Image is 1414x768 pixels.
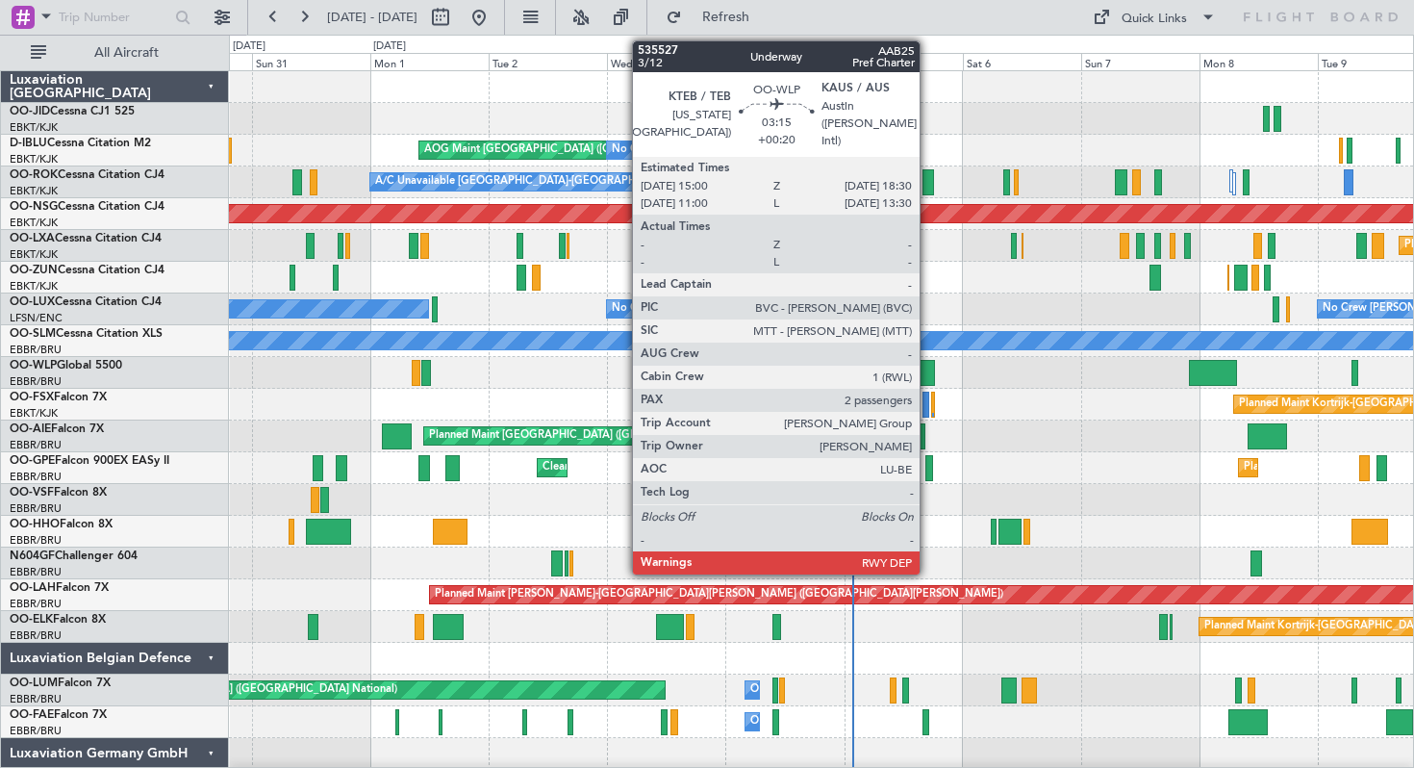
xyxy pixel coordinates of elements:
[424,136,758,165] div: AOG Maint [GEOGRAPHIC_DATA] ([GEOGRAPHIC_DATA] National)
[10,501,62,516] a: EBBR/BRU
[10,184,58,198] a: EBKT/KJK
[10,582,56,594] span: OO-LAH
[607,53,725,70] div: Wed 3
[10,138,47,149] span: D-IBLU
[612,294,843,323] div: No Crew [PERSON_NAME] ([PERSON_NAME])
[10,201,58,213] span: OO-NSG
[10,233,162,244] a: OO-LXACessna Citation CJ4
[10,614,106,626] a: OO-ELKFalcon 8X
[370,53,489,70] div: Mon 1
[10,216,58,230] a: EBKT/KJK
[10,406,58,421] a: EBKT/KJK
[10,279,58,294] a: EBKT/KJK
[657,2,772,33] button: Refresh
[10,423,104,435] a: OO-AIEFalcon 7X
[489,53,607,70] div: Tue 2
[10,392,54,403] span: OO-FSX
[10,533,62,548] a: EBBR/BRU
[252,53,370,70] div: Sun 31
[10,628,62,643] a: EBBR/BRU
[1083,2,1225,33] button: Quick Links
[845,53,963,70] div: Fri 5
[10,487,107,499] a: OO-VSFFalcon 8X
[10,106,135,117] a: OO-JIDCessna CJ1 525
[963,53,1081,70] div: Sat 6
[10,692,62,706] a: EBBR/BRU
[10,423,51,435] span: OO-AIE
[543,453,864,482] div: Cleaning [GEOGRAPHIC_DATA] ([GEOGRAPHIC_DATA] National)
[50,46,203,60] span: All Aircraft
[10,597,62,611] a: EBBR/BRU
[373,38,406,55] div: [DATE]
[10,296,162,308] a: OO-LUXCessna Citation CJ4
[435,580,1003,609] div: Planned Maint [PERSON_NAME]-[GEOGRAPHIC_DATA][PERSON_NAME] ([GEOGRAPHIC_DATA][PERSON_NAME])
[10,265,58,276] span: OO-ZUN
[725,53,844,70] div: Thu 4
[10,724,62,738] a: EBBR/BRU
[10,374,62,389] a: EBBR/BRU
[10,614,53,626] span: OO-ELK
[10,519,60,530] span: OO-HHO
[10,169,164,181] a: OO-ROKCessna Citation CJ4
[10,328,163,340] a: OO-SLMCessna Citation XLS
[10,233,55,244] span: OO-LXA
[10,487,54,499] span: OO-VSF
[233,38,265,55] div: [DATE]
[10,565,62,579] a: EBBR/BRU
[10,550,55,562] span: N604GF
[10,678,111,689] a: OO-LUMFalcon 7X
[10,360,122,371] a: OO-WLPGlobal 5500
[10,152,58,166] a: EBKT/KJK
[1081,53,1199,70] div: Sun 7
[686,11,767,24] span: Refresh
[59,3,169,32] input: Trip Number
[10,392,107,403] a: OO-FSXFalcon 7X
[10,296,55,308] span: OO-LUX
[10,311,63,325] a: LFSN/ENC
[612,136,934,165] div: No Crew [GEOGRAPHIC_DATA] ([GEOGRAPHIC_DATA] National)
[1199,53,1318,70] div: Mon 8
[10,582,109,594] a: OO-LAHFalcon 7X
[10,360,57,371] span: OO-WLP
[10,343,62,357] a: EBBR/BRU
[10,678,58,689] span: OO-LUM
[10,106,50,117] span: OO-JID
[10,455,169,467] a: OO-GPEFalcon 900EX EASy II
[750,676,881,704] div: Owner Melsbroek Air Base
[10,138,151,149] a: D-IBLUCessna Citation M2
[10,265,164,276] a: OO-ZUNCessna Citation CJ4
[21,38,209,68] button: All Aircraft
[10,519,113,530] a: OO-HHOFalcon 8X
[10,470,62,484] a: EBBR/BRU
[327,9,417,26] span: [DATE] - [DATE]
[10,709,54,721] span: OO-FAE
[10,709,107,721] a: OO-FAEFalcon 7X
[1122,10,1187,29] div: Quick Links
[750,707,881,736] div: Owner Melsbroek Air Base
[10,455,55,467] span: OO-GPE
[10,247,58,262] a: EBKT/KJK
[10,201,164,213] a: OO-NSGCessna Citation CJ4
[10,438,62,452] a: EBBR/BRU
[10,328,56,340] span: OO-SLM
[10,169,58,181] span: OO-ROK
[10,120,58,135] a: EBKT/KJK
[375,167,682,196] div: A/C Unavailable [GEOGRAPHIC_DATA]-[GEOGRAPHIC_DATA]
[772,422,1134,450] div: Unplanned Maint [GEOGRAPHIC_DATA] ([GEOGRAPHIC_DATA] National)
[10,550,138,562] a: N604GFChallenger 604
[429,422,732,450] div: Planned Maint [GEOGRAPHIC_DATA] ([GEOGRAPHIC_DATA])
